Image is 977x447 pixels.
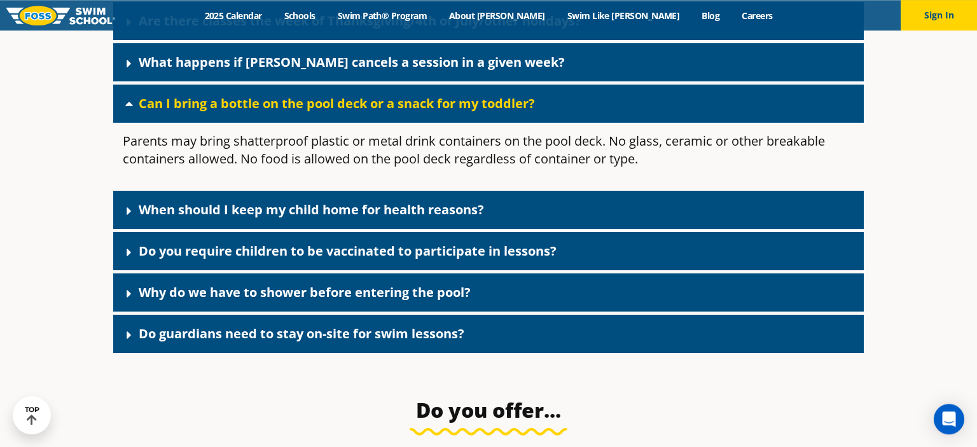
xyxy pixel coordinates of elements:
a: Do you require children to be vaccinated to participate in lessons? [139,242,557,259]
div: When should I keep my child home for health reasons? [113,191,864,229]
a: About [PERSON_NAME] [438,10,557,22]
a: Do guardians need to stay on-site for swim lessons? [139,325,464,342]
a: Can I bring a bottle on the pool deck or a snack for my toddler? [139,95,535,112]
a: What happens if [PERSON_NAME] cancels a session in a given week? [139,53,565,71]
a: 2025 Calendar [193,10,273,22]
div: Can I bring a bottle on the pool deck or a snack for my toddler? [113,85,864,123]
a: Schools [273,10,326,22]
div: Do you require children to be vaccinated to participate in lessons? [113,232,864,270]
a: Why do we have to shower before entering the pool? [139,284,471,301]
p: Parents may bring shatterproof plastic or metal drink containers on the pool deck. No glass, cera... [123,132,854,168]
img: FOSS Swim School Logo [6,6,115,25]
div: TOP [25,406,39,425]
a: Swim Path® Program [326,10,438,22]
a: Swim Like [PERSON_NAME] [556,10,691,22]
div: Why do we have to shower before entering the pool? [113,273,864,312]
div: Do guardians need to stay on-site for swim lessons? [113,315,864,353]
div: What happens if [PERSON_NAME] cancels a session in a given week? [113,43,864,81]
h3: Do you offer... [188,397,789,423]
a: When should I keep my child home for health reasons? [139,201,484,218]
div: Can I bring a bottle on the pool deck or a snack for my toddler? [113,123,864,188]
div: Open Intercom Messenger [934,404,964,434]
a: Blog [691,10,731,22]
a: Careers [731,10,784,22]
